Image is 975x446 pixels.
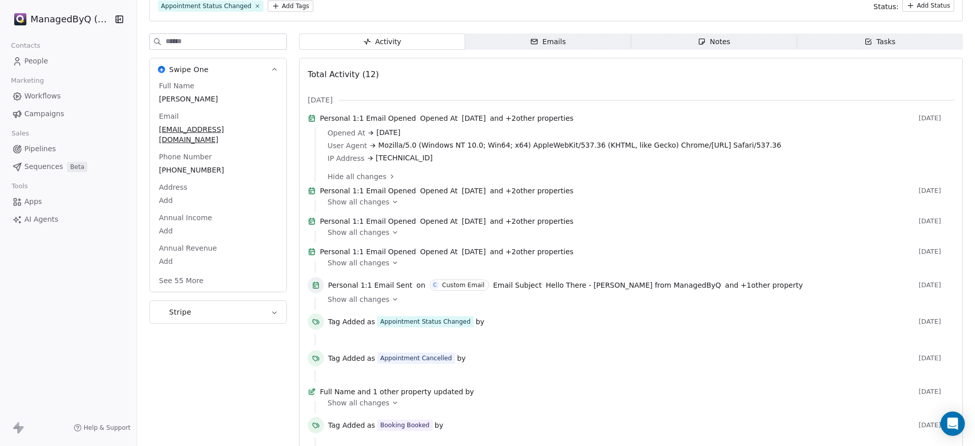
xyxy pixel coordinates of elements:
div: Tasks [864,37,896,47]
span: as [367,353,375,363]
span: on [416,280,425,290]
span: Address [157,182,189,192]
span: Email Subject [493,280,542,290]
button: Swipe OneSwipe One [150,58,286,81]
a: Show all changes [328,227,947,237]
span: [DATE] [376,127,400,138]
span: Sequences [24,161,63,172]
span: by [465,387,474,397]
span: Stripe [169,307,191,317]
span: by [435,420,443,430]
a: Apps [8,193,128,210]
span: Tag Added [328,353,365,363]
span: [DATE] [919,114,954,122]
span: Tools [7,179,32,194]
a: Show all changes [328,197,947,207]
span: Tag Added [328,420,365,430]
span: Opened At [420,186,458,196]
span: Add [159,195,277,205]
span: [EMAIL_ADDRESS][DOMAIN_NAME] [159,124,277,145]
span: Annual Income [157,213,214,223]
span: Personal 1:1 Email Opened [320,247,416,257]
span: [DATE] [462,216,485,226]
span: People [24,56,48,66]
div: C [433,281,437,289]
span: [DATE] [919,318,954,326]
span: by [476,317,484,327]
span: [DATE] [919,354,954,362]
div: Appointment Status Changed [161,2,251,11]
span: and + 2 other properties [490,186,574,196]
span: [DATE] [462,113,485,123]
span: Annual Revenue [157,243,219,253]
a: Show all changes [328,294,947,304]
span: Show all changes [328,227,389,237]
a: SequencesBeta [8,158,128,175]
span: Workflows [24,91,61,101]
span: as [367,317,375,327]
span: [DATE] [919,217,954,225]
a: Show all changes [328,258,947,268]
span: Apps [24,196,42,207]
span: and 1 other property updated [357,387,464,397]
div: Appointment Cancelled [380,354,452,363]
span: Hide all changes [328,171,386,182]
span: Email [157,111,181,121]
span: and + 2 other properties [490,113,574,123]
span: as [367,420,375,430]
a: People [8,53,128,70]
a: Workflows [8,88,128,105]
span: Personal 1:1 Email Sent [328,280,412,290]
button: ManagedByQ (FZE) [12,11,108,28]
span: Sales [7,126,34,141]
span: [PHONE_NUMBER] [159,165,277,175]
span: Total Activity (12) [308,70,379,79]
span: Personal 1:1 Email Opened [320,113,416,123]
span: Marketing [7,73,48,88]
span: Help & Support [84,424,131,432]
button: Add Tags [268,1,313,12]
div: Appointment Status Changed [380,317,471,326]
span: IP Address [328,153,365,163]
a: Hide all changes [328,171,947,182]
span: [TECHNICAL_ID] [376,153,433,163]
span: Opened At [420,216,458,226]
img: Stripe.png [14,13,26,25]
span: and + 1 other property [725,280,803,290]
span: User Agent [328,141,367,151]
img: Swipe One [158,66,165,73]
div: Swipe OneSwipe One [150,81,286,292]
a: Campaigns [8,106,128,122]
button: StripeStripe [150,301,286,323]
div: Open Intercom Messenger [940,411,965,436]
span: Full Name [320,387,355,397]
span: by [457,353,466,363]
span: Contacts [7,38,45,53]
span: Show all changes [328,398,389,408]
a: Show all changes [328,398,947,408]
span: [DATE] [462,186,485,196]
img: Stripe [158,308,165,316]
span: [DATE] [919,248,954,256]
span: Show all changes [328,258,389,268]
span: Show all changes [328,197,389,207]
span: Opened At [420,247,458,257]
span: [DATE] [919,187,954,195]
span: Status: [873,2,898,12]
span: [DATE] [462,247,485,257]
span: Add [159,256,277,266]
span: Tag Added [328,317,365,327]
span: Personal 1:1 Email Opened [320,186,416,196]
span: Beta [67,162,87,172]
span: Personal 1:1 Email Opened [320,216,416,226]
span: Hello There - [PERSON_NAME] from ManagedByQ [546,280,721,290]
div: Booking Booked [380,421,430,430]
span: Pipelines [24,144,56,154]
div: Emails [530,37,566,47]
span: and + 2 other properties [490,247,574,257]
span: [PERSON_NAME] [159,94,277,104]
span: Campaigns [24,109,64,119]
span: Mozilla/5.0 (Windows NT 10.0; Win64; x64) AppleWebKit/537.36 (KHTML, like Gecko) Chrome/[URL] Saf... [378,140,782,151]
span: ManagedByQ (FZE) [30,13,112,26]
span: AI Agents [24,214,58,225]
